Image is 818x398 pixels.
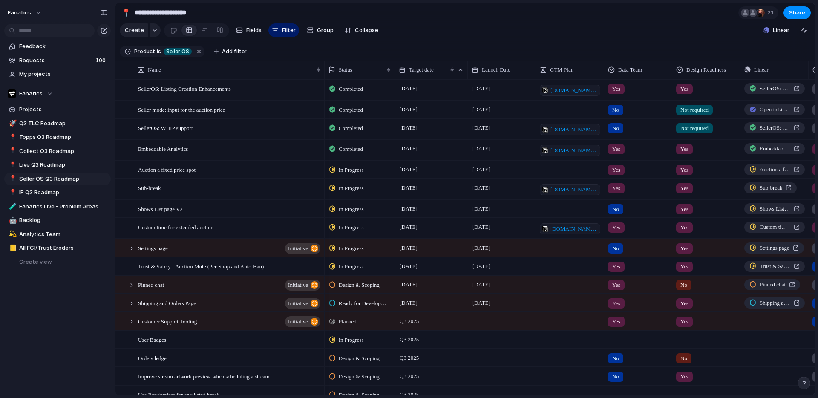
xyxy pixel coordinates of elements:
[4,68,111,81] a: My projects
[341,23,382,37] button: Collapse
[19,147,108,156] span: Collect Q3 Roadmap
[285,280,320,291] button: initiative
[397,280,420,290] span: [DATE]
[4,173,111,185] div: 📍Seller OS Q3 Roadmap
[209,46,252,58] button: Add filter
[138,335,166,344] span: User Badges
[138,261,264,271] span: Trust & Safety - Auction Mute (Per-Shop and Auto-Ban)
[138,316,197,326] span: Customer Support Tooling
[302,23,338,37] button: Group
[138,371,270,381] span: Improve stream artwork preview when scheduling a stream
[540,85,600,96] a: [DOMAIN_NAME][URL]
[680,372,688,381] span: Yes
[680,223,688,232] span: Yes
[9,243,15,253] div: 📒
[470,164,493,175] span: [DATE]
[285,316,320,327] button: initiative
[482,66,510,74] span: Launch Date
[618,66,642,74] span: Data Team
[550,66,573,74] span: GTM Plan
[680,244,688,253] span: Yes
[4,228,111,241] a: 💫Analytics Team
[19,133,108,141] span: Topps Q3 Roadmap
[166,48,189,55] span: Seller OS
[397,335,421,345] span: Q3 2025
[397,183,420,193] span: [DATE]
[612,317,620,326] span: Yes
[339,106,363,114] span: Completed
[9,202,15,211] div: 🧪
[138,164,196,174] span: Auction a fixed price spot
[9,118,15,128] div: 🚀
[773,26,789,35] span: Linear
[470,243,493,253] span: [DATE]
[19,188,108,197] span: IR Q3 Roadmap
[19,216,108,225] span: Backlog
[19,202,108,211] span: Fanatics Live - Problem Areas
[288,279,308,291] span: initiative
[4,87,111,100] button: Fanatics
[138,204,183,213] span: Shows List page V2
[397,371,421,381] span: Q3 2025
[744,143,805,154] a: Embeddable Analytics
[9,216,15,225] div: 🤖
[612,106,619,114] span: No
[288,297,308,309] span: initiative
[760,205,790,213] span: Shows List page V2
[760,244,789,252] span: Settings page
[612,372,619,381] span: No
[550,225,598,233] span: [DOMAIN_NAME][URL]
[138,243,168,253] span: Settings page
[4,200,111,213] a: 🧪Fanatics Live - Problem Areas
[470,183,493,193] span: [DATE]
[4,131,111,144] div: 📍Topps Q3 Roadmap
[157,48,161,55] span: is
[125,26,144,35] span: Create
[612,184,620,193] span: Yes
[138,183,161,193] span: Sub-break
[612,124,619,133] span: No
[397,243,420,253] span: [DATE]
[680,262,688,271] span: Yes
[4,103,111,116] a: Projects
[680,299,688,308] span: Yes
[540,184,600,195] a: [DOMAIN_NAME][URL]
[760,184,782,192] span: Sub-break
[744,122,805,133] a: SellerOS: WHIP support
[339,372,380,381] span: Design & Scoping
[612,145,620,153] span: Yes
[612,262,620,271] span: Yes
[19,230,108,239] span: Analytics Team
[19,42,108,51] span: Feedback
[744,104,805,115] a: Open inLinear
[470,104,493,115] span: [DATE]
[767,9,777,17] span: 21
[760,144,790,153] span: Embeddable Analytics
[138,84,231,93] span: SellerOS: Listing Creation Enhancements
[339,205,364,213] span: In Progress
[744,222,805,233] a: Custom time for extended auction
[4,242,111,254] a: 📒All FCI/Trust Eroders
[9,229,15,239] div: 💫
[233,23,265,37] button: Fields
[4,54,111,67] a: Requests100
[540,223,600,234] a: [DOMAIN_NAME][URL]
[783,6,811,19] button: Share
[4,145,111,158] a: 📍Collect Q3 Roadmap
[744,261,805,272] a: Trust & Safety - Auction Mute (Per-Shop and Auto-Ban)
[138,353,168,363] span: Orders ledger
[397,84,420,94] span: [DATE]
[138,298,196,308] span: Shipping and Orders Page
[268,23,299,37] button: Filter
[760,124,790,132] span: SellerOS: WHIP support
[760,299,790,307] span: Shipping and Orders Page
[121,7,131,18] div: 📍
[612,205,619,213] span: No
[397,222,420,232] span: [DATE]
[754,66,769,74] span: Linear
[744,182,797,193] a: Sub-break
[8,188,16,197] button: 📍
